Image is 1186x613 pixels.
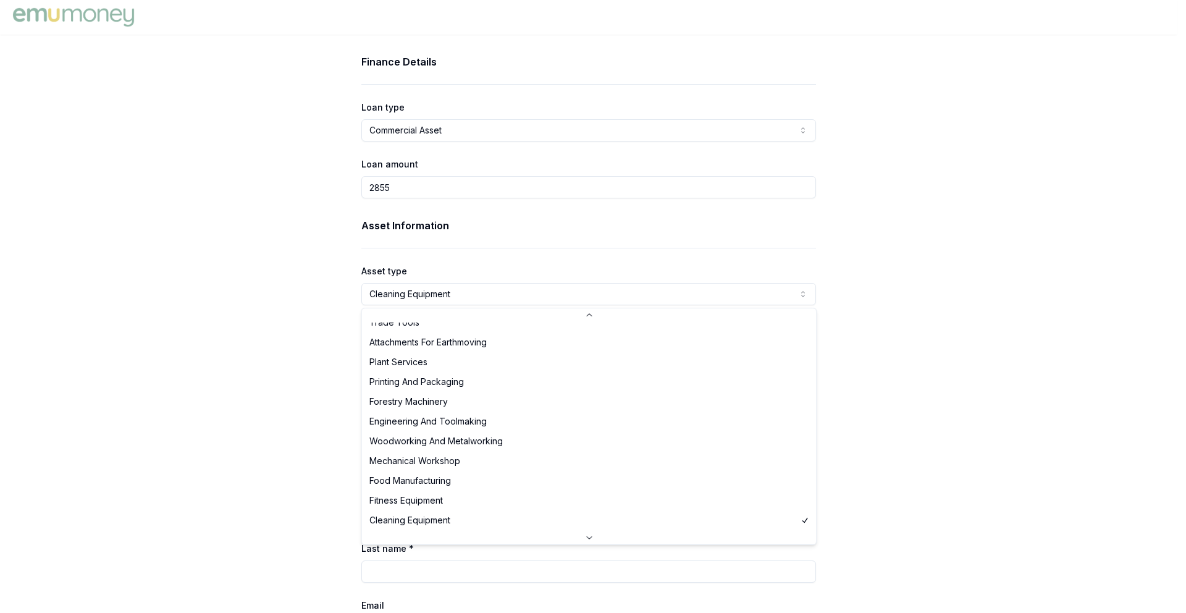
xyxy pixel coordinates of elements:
span: Plant Services [369,356,427,368]
span: Food Manufacturing [369,475,451,487]
span: Printing And Packaging [369,376,464,388]
span: Engineering And Toolmaking [369,415,487,428]
span: Trade Tools [369,316,419,329]
span: Cleaning Equipment [369,514,450,526]
span: Attachments For Earthmoving [369,336,487,349]
span: Fitness Equipment [369,494,443,507]
span: Forestry Machinery [369,395,448,408]
span: Mechanical Workshop [369,455,460,467]
span: Woodworking And Metalworking [369,435,503,447]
